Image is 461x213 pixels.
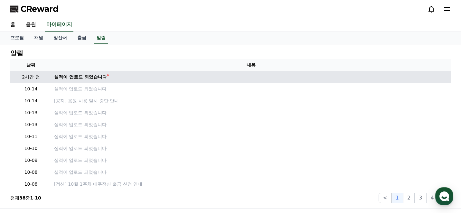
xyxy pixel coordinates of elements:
a: 알림 [94,32,108,44]
p: 10-08 [13,169,49,176]
th: 날짜 [10,59,52,71]
p: 전체 중 - [10,195,41,201]
p: 10-10 [13,145,49,152]
strong: 38 [19,195,25,200]
p: 10-14 [13,86,49,92]
a: 대화 [42,160,83,176]
a: 설정 [83,160,124,176]
button: 1 [391,193,403,203]
a: 홈 [2,160,42,176]
a: [공지] 음원 사용 일시 중단 안내 [54,97,448,104]
a: 프로필 [5,32,29,44]
a: 실적이 업로드 되었습니다 [54,145,448,152]
th: 내용 [52,59,451,71]
a: 채널 [29,32,48,44]
strong: 1 [30,195,33,200]
a: 실적이 업로드 되었습니다 [54,169,448,176]
a: 실적이 업로드 되었습니다 [54,157,448,164]
p: 10-09 [13,157,49,164]
a: 실적이 업로드 되었습니다 [54,121,448,128]
span: CReward [21,4,59,14]
p: 10-13 [13,121,49,128]
a: 실적이 업로드 되었습니다 [54,109,448,116]
button: 3 [415,193,426,203]
p: 2시간 전 [13,74,49,80]
p: 10-08 [13,181,49,188]
a: 실적이 업로드 되었습니다 [54,133,448,140]
span: 홈 [20,169,24,174]
p: 10-13 [13,109,49,116]
a: [정산] 10월 1주차 매주정산 출금 신청 안내 [54,181,448,188]
a: 음원 [21,18,41,32]
span: 설정 [99,169,107,174]
p: 10-14 [13,97,49,104]
button: 2 [403,193,415,203]
button: < [379,193,391,203]
a: 실적이 업로드 되었습니다 [54,74,448,80]
a: 홈 [5,18,21,32]
a: 정산서 [48,32,72,44]
div: 실적이 업로드 되었습니다 [54,74,107,80]
span: 대화 [59,170,67,175]
a: 실적이 업로드 되었습니다 [54,86,448,92]
p: 10-11 [13,133,49,140]
strong: 10 [35,195,41,200]
h4: 알림 [10,50,23,57]
a: 출금 [72,32,91,44]
button: 4 [426,193,438,203]
a: 마이페이지 [45,18,73,32]
a: CReward [10,4,59,14]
